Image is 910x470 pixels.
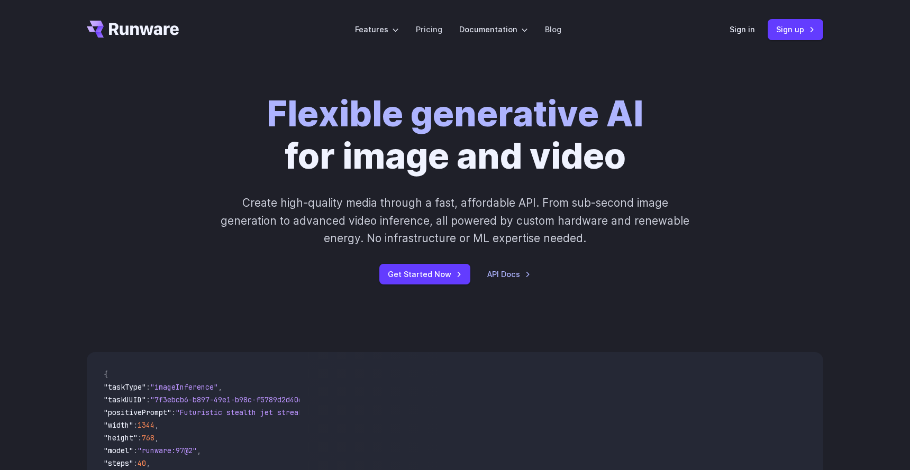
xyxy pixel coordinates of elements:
[197,446,201,455] span: ,
[138,458,146,468] span: 40
[104,382,146,392] span: "taskType"
[104,433,138,443] span: "height"
[176,408,561,417] span: "Futuristic stealth jet streaking through a neon-lit cityscape with glowing purple exhaust"
[138,446,197,455] span: "runware:97@2"
[154,420,159,430] span: ,
[730,23,755,35] a: Sign in
[379,264,470,284] a: Get Started Now
[138,420,154,430] span: 1344
[133,446,138,455] span: :
[133,420,138,430] span: :
[459,23,528,35] label: Documentation
[267,93,643,177] h1: for image and video
[487,268,531,280] a: API Docs
[355,23,399,35] label: Features
[545,23,561,35] a: Blog
[146,395,150,404] span: :
[220,194,691,247] p: Create high-quality media through a fast, affordable API. From sub-second image generation to adv...
[133,458,138,468] span: :
[768,19,823,40] a: Sign up
[171,408,176,417] span: :
[150,382,218,392] span: "imageInference"
[154,433,159,443] span: ,
[104,408,171,417] span: "positivePrompt"
[146,382,150,392] span: :
[150,395,311,404] span: "7f3ebcb6-b897-49e1-b98c-f5789d2d40d7"
[218,382,222,392] span: ,
[87,21,179,38] a: Go to /
[267,93,643,135] strong: Flexible generative AI
[104,370,108,379] span: {
[138,433,142,443] span: :
[104,395,146,404] span: "taskUUID"
[146,458,150,468] span: ,
[104,458,133,468] span: "steps"
[104,446,133,455] span: "model"
[416,23,442,35] a: Pricing
[104,420,133,430] span: "width"
[142,433,154,443] span: 768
